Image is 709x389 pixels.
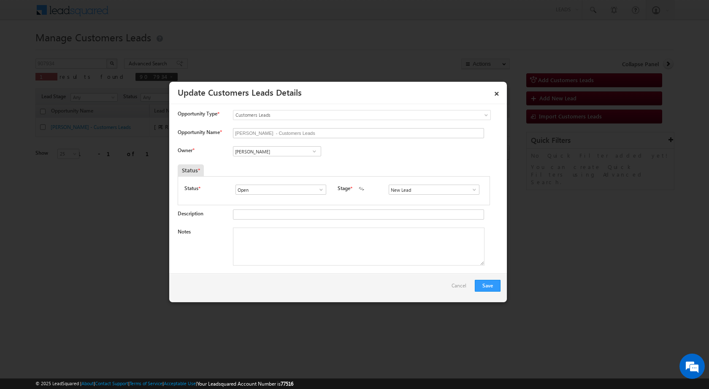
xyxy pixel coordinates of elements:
[178,110,217,118] span: Opportunity Type
[178,210,203,217] label: Description
[130,381,162,386] a: Terms of Service
[233,146,321,156] input: Type to Search
[314,185,324,194] a: Show All Items
[338,185,350,192] label: Stage
[389,185,479,195] input: Type to Search
[452,280,471,296] a: Cancel
[115,260,153,271] em: Start Chat
[164,381,196,386] a: Acceptable Use
[281,381,293,387] span: 77516
[233,111,456,119] span: Customers Leads
[178,147,194,153] label: Owner
[44,44,142,55] div: Chat with us now
[14,44,35,55] img: d_60004797649_company_0_60004797649
[467,185,477,194] a: Show All Items
[178,228,191,235] label: Notes
[95,381,128,386] a: Contact Support
[233,110,491,120] a: Customers Leads
[475,280,501,292] button: Save
[184,185,198,192] label: Status
[490,85,504,99] a: ×
[178,129,222,135] label: Opportunity Name
[138,4,159,24] div: Minimize live chat window
[178,86,302,98] a: Update Customers Leads Details
[35,380,293,388] span: © 2025 LeadSquared | | | | |
[81,381,94,386] a: About
[11,78,154,252] textarea: Type your message and hit 'Enter'
[197,381,293,387] span: Your Leadsquared Account Number is
[235,185,326,195] input: Type to Search
[309,147,319,156] a: Show All Items
[178,164,204,176] div: Status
